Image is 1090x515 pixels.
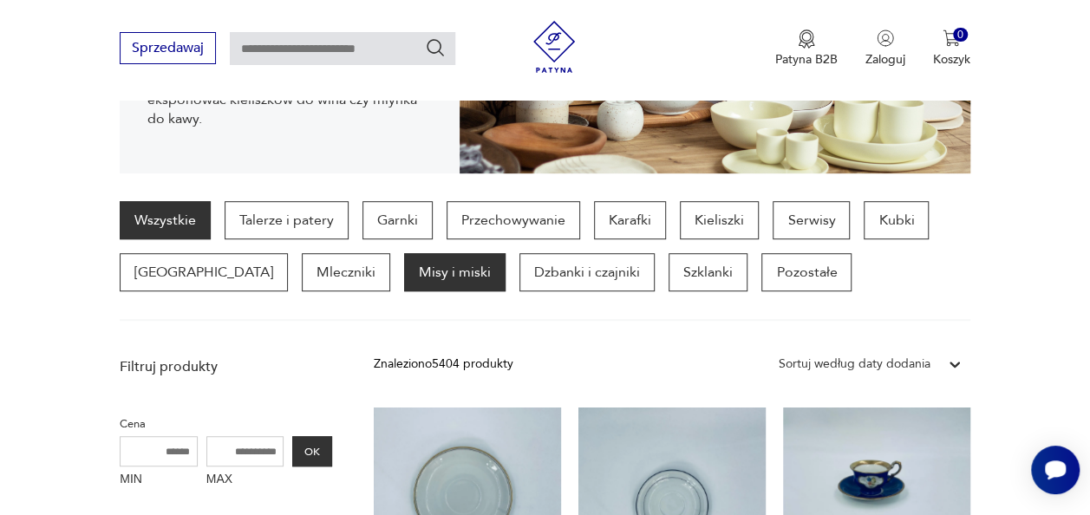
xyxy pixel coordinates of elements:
[775,51,838,68] p: Patyna B2B
[680,201,759,239] a: Kieliszki
[447,201,580,239] a: Przechowywanie
[120,201,211,239] a: Wszystkie
[1031,446,1080,494] iframe: Smartsupp widget button
[761,253,852,291] a: Pozostałe
[120,357,332,376] p: Filtruj produkty
[933,29,970,68] button: 0Koszyk
[302,253,390,291] a: Mleczniki
[669,253,747,291] a: Szklanki
[120,466,198,494] label: MIN
[775,29,838,68] a: Ikona medaluPatyna B2B
[775,29,838,68] button: Patyna B2B
[404,253,506,291] a: Misy i miski
[519,253,655,291] a: Dzbanki i czajniki
[798,29,815,49] img: Ikona medalu
[943,29,960,47] img: Ikona koszyka
[877,29,894,47] img: Ikonka użytkownika
[528,21,580,73] img: Patyna - sklep z meblami i dekoracjami vintage
[864,201,929,239] a: Kubki
[594,201,666,239] a: Karafki
[362,201,433,239] a: Garnki
[120,43,216,55] a: Sprzedawaj
[865,51,905,68] p: Zaloguj
[425,37,446,58] button: Szukaj
[779,355,930,374] div: Sortuj według daty dodania
[374,355,513,374] div: Znaleziono 5404 produkty
[933,51,970,68] p: Koszyk
[865,29,905,68] button: Zaloguj
[206,466,284,494] label: MAX
[953,28,968,42] div: 0
[225,201,349,239] a: Talerze i patery
[773,201,850,239] a: Serwisy
[292,436,332,466] button: OK
[120,253,288,291] a: [GEOGRAPHIC_DATA]
[120,32,216,64] button: Sprzedawaj
[120,414,332,434] p: Cena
